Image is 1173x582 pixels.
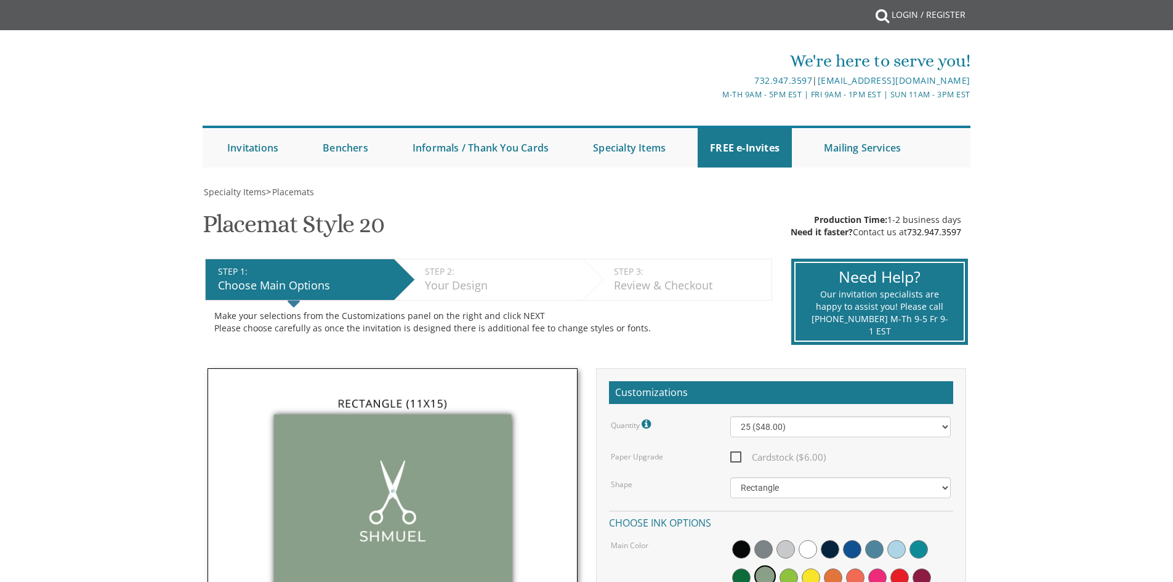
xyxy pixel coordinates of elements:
[791,226,853,238] span: Need it faster?
[271,186,314,198] a: Placemats
[812,128,913,168] a: Mailing Services
[730,450,826,465] span: Cardstock ($6.00)
[459,49,970,73] div: We're here to serve you!
[698,128,792,168] a: FREE e-Invites
[400,128,561,168] a: Informals / Thank You Cards
[811,266,948,288] div: Need Help?
[614,278,765,294] div: Review & Checkout
[215,128,291,168] a: Invitations
[907,226,961,238] a: 732.947.3597
[818,75,970,86] a: [EMAIL_ADDRESS][DOMAIN_NAME]
[266,186,314,198] span: >
[218,278,388,294] div: Choose Main Options
[218,265,388,278] div: STEP 1:
[754,75,812,86] a: 732.947.3597
[459,73,970,88] div: |
[425,278,577,294] div: Your Design
[581,128,678,168] a: Specialty Items
[310,128,381,168] a: Benchers
[214,310,763,334] div: Make your selections from the Customizations panel on the right and click NEXT Please choose care...
[611,416,654,432] label: Quantity
[459,88,970,101] div: M-Th 9am - 5pm EST | Fri 9am - 1pm EST | Sun 11am - 3pm EST
[204,186,266,198] span: Specialty Items
[203,211,384,247] h1: Placemat Style 20
[614,265,765,278] div: STEP 3:
[425,265,577,278] div: STEP 2:
[203,186,266,198] a: Specialty Items
[611,540,648,551] label: Main Color
[609,511,953,532] h4: Choose ink options
[814,214,887,225] span: Production Time:
[609,381,953,405] h2: Customizations
[791,214,961,238] div: 1-2 business days Contact us at
[811,288,948,337] div: Our invitation specialists are happy to assist you! Please call [PHONE_NUMBER] M-Th 9-5 Fr 9-1 EST
[272,186,314,198] span: Placemats
[611,451,663,462] label: Paper Upgrade
[611,479,632,490] label: Shape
